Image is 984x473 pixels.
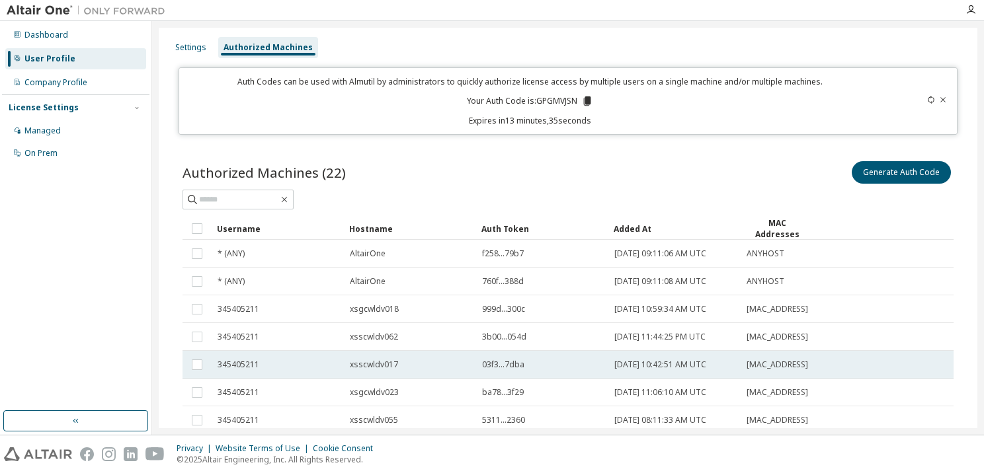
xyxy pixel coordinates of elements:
[218,359,259,370] span: 345405211
[482,304,525,314] span: 999d...300c
[224,42,313,53] div: Authorized Machines
[218,387,259,398] span: 345405211
[4,447,72,461] img: altair_logo.svg
[482,276,524,287] span: 760f...388d
[614,332,706,342] span: [DATE] 11:44:25 PM UTC
[124,447,138,461] img: linkedin.svg
[482,359,524,370] span: 03f3...7dba
[24,126,61,136] div: Managed
[482,415,525,425] span: 5311...2360
[747,387,808,398] span: [MAC_ADDRESS]
[350,387,399,398] span: xsgcwldv023
[350,276,386,287] span: AltairOne
[177,454,381,465] p: © 2025 Altair Engineering, Inc. All Rights Reserved.
[350,248,386,259] span: AltairOne
[187,76,872,87] p: Auth Codes can be used with Almutil by administrators to quickly authorize license access by mult...
[175,42,206,53] div: Settings
[482,387,524,398] span: ba78...3f29
[747,248,784,259] span: ANYHOST
[614,248,706,259] span: [DATE] 09:11:06 AM UTC
[349,218,471,239] div: Hostname
[481,218,603,239] div: Auth Token
[482,248,524,259] span: f258...79b7
[218,304,259,314] span: 345405211
[24,77,87,88] div: Company Profile
[614,304,706,314] span: [DATE] 10:59:34 AM UTC
[614,276,706,287] span: [DATE] 09:11:08 AM UTC
[24,30,68,40] div: Dashboard
[183,163,346,182] span: Authorized Machines (22)
[102,447,116,461] img: instagram.svg
[9,102,79,113] div: License Settings
[746,217,808,240] div: MAC Addresses
[313,443,381,454] div: Cookie Consent
[747,359,808,370] span: [MAC_ADDRESS]
[80,447,94,461] img: facebook.svg
[614,218,735,239] div: Added At
[614,415,706,425] span: [DATE] 08:11:33 AM UTC
[747,276,784,287] span: ANYHOST
[218,415,259,425] span: 345405211
[350,415,398,425] span: xsscwldv055
[7,4,172,17] img: Altair One
[218,248,245,259] span: * (ANY)
[614,387,706,398] span: [DATE] 11:06:10 AM UTC
[350,359,398,370] span: xsscwldv017
[747,332,808,342] span: [MAC_ADDRESS]
[747,304,808,314] span: [MAC_ADDRESS]
[218,276,245,287] span: * (ANY)
[482,332,526,342] span: 3b00...054d
[177,443,216,454] div: Privacy
[216,443,313,454] div: Website Terms of Use
[350,304,399,314] span: xsgcwldv018
[217,218,339,239] div: Username
[218,332,259,342] span: 345405211
[747,415,808,425] span: [MAC_ADDRESS]
[24,148,58,159] div: On Prem
[467,95,593,107] p: Your Auth Code is: GPGMVJSN
[614,359,706,370] span: [DATE] 10:42:51 AM UTC
[852,161,951,184] button: Generate Auth Code
[24,54,75,64] div: User Profile
[187,115,872,126] p: Expires in 13 minutes, 35 seconds
[350,332,398,342] span: xsscwldv062
[145,447,165,461] img: youtube.svg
